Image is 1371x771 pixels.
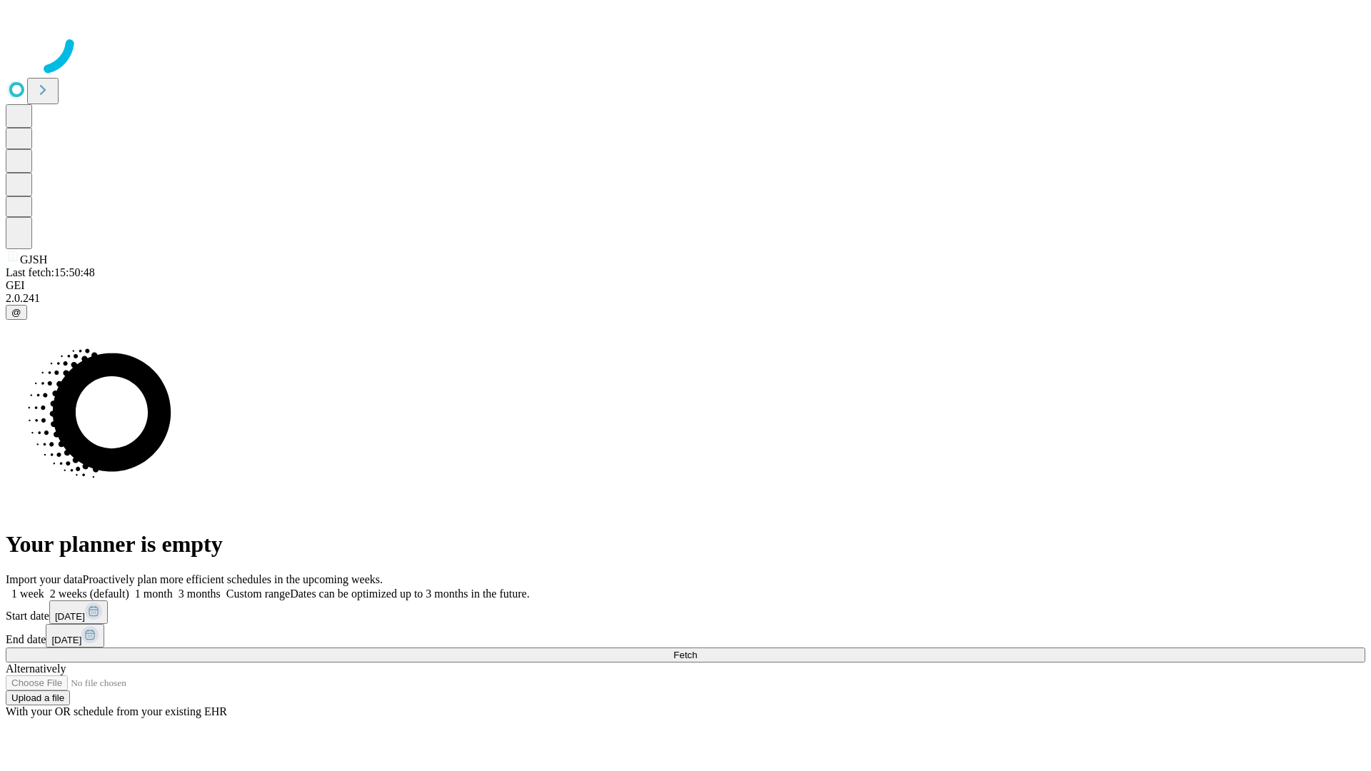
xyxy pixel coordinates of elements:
[50,588,129,600] span: 2 weeks (default)
[6,279,1365,292] div: GEI
[6,292,1365,305] div: 2.0.241
[83,573,383,585] span: Proactively plan more efficient schedules in the upcoming weeks.
[135,588,173,600] span: 1 month
[179,588,221,600] span: 3 months
[290,588,529,600] span: Dates can be optimized up to 3 months in the future.
[6,624,1365,647] div: End date
[20,253,47,266] span: GJSH
[46,624,104,647] button: [DATE]
[6,573,83,585] span: Import your data
[6,705,227,717] span: With your OR schedule from your existing EHR
[11,307,21,318] span: @
[51,635,81,645] span: [DATE]
[673,650,697,660] span: Fetch
[6,305,27,320] button: @
[6,662,66,675] span: Alternatively
[6,690,70,705] button: Upload a file
[226,588,290,600] span: Custom range
[6,647,1365,662] button: Fetch
[55,611,85,622] span: [DATE]
[6,266,95,278] span: Last fetch: 15:50:48
[11,588,44,600] span: 1 week
[49,600,108,624] button: [DATE]
[6,531,1365,558] h1: Your planner is empty
[6,600,1365,624] div: Start date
